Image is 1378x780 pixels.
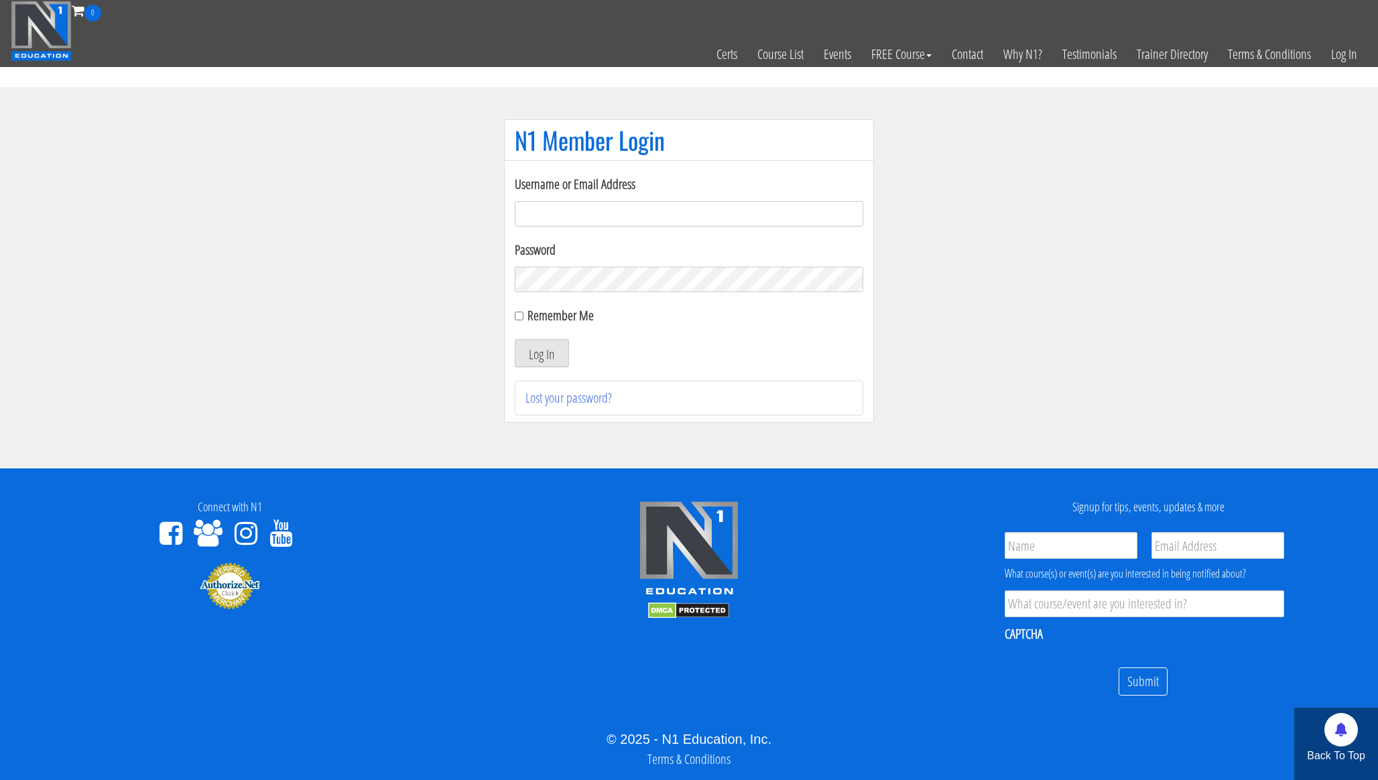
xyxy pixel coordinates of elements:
[993,21,1052,87] a: Why N1?
[525,389,612,407] a: Lost your password?
[1218,21,1321,87] a: Terms & Conditions
[1321,21,1367,87] a: Log In
[1005,590,1284,617] input: What course/event are you interested in?
[706,21,747,87] a: Certs
[527,306,594,324] label: Remember Me
[639,501,739,600] img: n1-edu-logo
[1005,566,1284,582] div: What course(s) or event(s) are you interested in being notified about?
[929,501,1368,514] h4: Signup for tips, events, updates & more
[1127,21,1218,87] a: Trainer Directory
[861,21,942,87] a: FREE Course
[1005,625,1043,643] label: CAPTCHA
[515,127,863,153] h1: N1 Member Login
[942,21,993,87] a: Contact
[747,21,814,87] a: Course List
[814,21,861,87] a: Events
[1052,21,1127,87] a: Testimonials
[10,729,1368,749] div: © 2025 - N1 Education, Inc.
[515,339,569,367] button: Log In
[72,1,101,19] a: 0
[11,1,72,61] img: n1-education
[647,750,731,768] a: Terms & Conditions
[515,174,863,194] label: Username or Email Address
[1005,532,1137,559] input: Name
[10,501,449,514] h4: Connect with N1
[648,602,729,619] img: DMCA.com Protection Status
[1119,667,1168,696] input: Submit
[200,562,260,610] img: Authorize.Net Merchant - Click to Verify
[515,240,863,260] label: Password
[1151,532,1284,559] input: Email Address
[84,5,101,21] span: 0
